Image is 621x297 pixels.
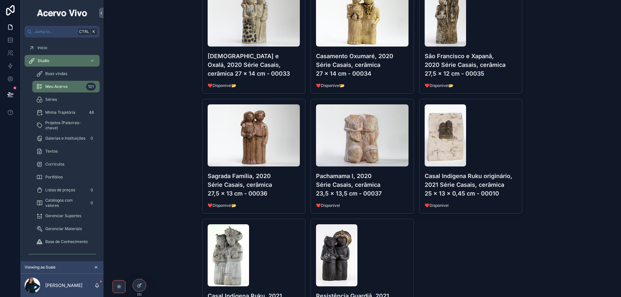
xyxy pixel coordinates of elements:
span: K [91,29,96,34]
a: Curriculos [32,158,100,170]
span: Séries [45,97,57,102]
h4: Pachamama I, 2020 Série Casais, cerâmica 23,5 x 13,5 cm - 00037 [316,172,409,198]
a: Base de Conhecimento [32,236,100,248]
div: 101 [86,83,96,90]
img: Sagrada-Família,-2020-Série-Casais,-cerâmica-27,5-x-13-cm---00036-web.jpg [208,104,300,166]
div: 0 [88,134,96,142]
img: Casal-Indígena-Ruku,-2021-Série-Casais,-cerâmica-42-x-26-cm---00012-web.jpg [208,224,249,286]
span: Minha Trajetória [45,110,75,115]
a: Projetos (Palavras-chave) [32,120,100,131]
div: 0 [88,199,96,207]
img: App logo [36,8,88,18]
a: Séries [32,94,100,105]
span: Base de Conhecimento [45,239,88,244]
span: Ctrl [78,28,90,35]
a: Galerias e Instituições0 [32,133,100,144]
a: Minha Trajetória48 [32,107,100,118]
img: Casal-Indígena-Ruku-originário,-2021-Série-Casais,-cerâmica-25-x-13-x-0,45-cm---00010-web.jpg [425,104,466,166]
button: Jump to...CtrlK [25,26,100,37]
span: ❤️Disponível [316,203,409,208]
div: 0 [88,186,96,194]
div: 48 [87,109,96,116]
h4: [DEMOGRAPHIC_DATA] e Oxalá, 2020 Série Casais, cerâmica 27 x 14 cm - 00033 [208,52,300,78]
span: Textos [45,149,58,154]
div: scrollable content [21,37,103,261]
span: Listas de preços [45,187,75,193]
span: Jump to... [35,29,76,34]
span: ❤️Disponível📂 [208,83,300,88]
a: Gerenciar Suportes [32,210,100,222]
img: Pachamama-I,-2020-Série-Casais,-cerâmica-23,5-x-13,5-cm---00037-web.jpg [316,104,409,166]
h4: São Francisco e Xapanã, 2020 Série Casais, cerâmica 27,5 x 12 cm - 00035 [425,52,517,78]
span: ❤️Disponível📂 [316,83,409,88]
p: [PERSON_NAME] [45,282,82,289]
span: Gerenciar Suportes [45,213,81,218]
span: ❤️Disponível [425,203,517,208]
h4: Casamento Oxumaré, 2020 Série Casais, cerâmica 27 x 14 cm - 00034 [316,52,409,78]
a: Catálogos com valores0 [32,197,100,209]
span: ❤️Disponível📂 [208,203,300,208]
img: Resistência-Guardiã,-2021-Série-Casais,-Cerâmica-42-x-28-x-20-cm---00099-web.jpeg [316,224,357,286]
h4: Sagrada Família, 2020 Série Casais, cerâmica 27,5 x 13 cm - 00036 [208,172,300,198]
span: Portfólios [45,175,63,180]
a: Portfólios [32,171,100,183]
span: Studio [38,58,49,63]
span: ❤️Disponível📂 [425,83,517,88]
span: Curriculos [45,162,64,167]
span: Catálogos com valores [45,198,85,208]
span: Meu Acervo [45,84,68,89]
span: Galerias e Instituições [45,136,85,141]
a: Sagrada-Família,-2020-Série-Casais,-cerâmica-27,5-x-13-cm---00036-web.jpgSagrada Família, 2020 Sé... [202,99,306,214]
span: Gerenciar Materiais [45,226,82,231]
a: Início [25,42,100,54]
span: Boas vindas [45,71,67,76]
a: Meu Acervo101 [32,81,100,92]
a: Textos [32,145,100,157]
a: Boas vindas [32,68,100,80]
a: Gerenciar Materiais [32,223,100,235]
a: Casal-Indígena-Ruku-originário,-2021-Série-Casais,-cerâmica-25-x-13-x-0,45-cm---00010-web.jpgCasa... [419,99,523,214]
a: Studio [25,55,100,67]
a: Listas de preços0 [32,184,100,196]
span: Início [38,45,47,50]
span: Viewing as Susie [25,265,56,270]
h4: Casal Indígena Ruku originário, 2021 Série Casais, cerâmica 25 x 13 x 0,45 cm - 00010 [425,172,517,198]
a: Pachamama-I,-2020-Série-Casais,-cerâmica-23,5-x-13,5-cm---00037-web.jpgPachamama I, 2020 Série Ca... [310,99,414,214]
span: Projetos (Palavras-chave) [45,120,93,131]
